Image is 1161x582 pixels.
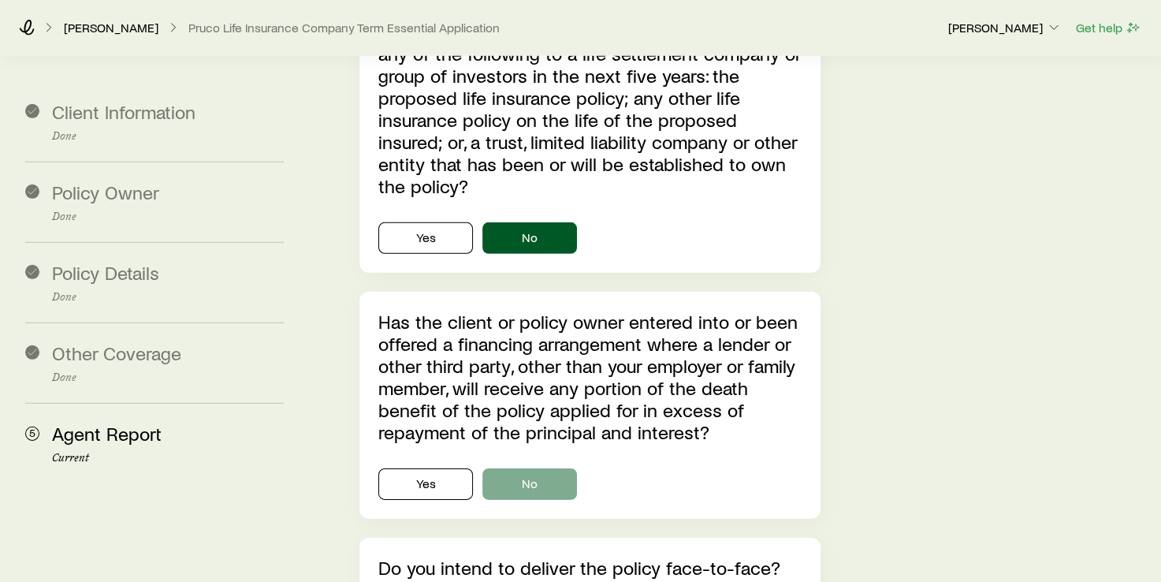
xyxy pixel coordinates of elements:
p: Done [52,211,284,223]
button: Get help [1075,19,1142,37]
p: Done [52,130,284,143]
span: Client Information [52,100,195,123]
button: [PERSON_NAME] [947,19,1062,38]
p: Has the client or policy owner entered into or been offered a financing arrangement where a lende... [378,311,801,443]
p: Done [52,291,284,304]
a: [PERSON_NAME] [63,21,159,35]
button: Yes [378,222,473,254]
span: Policy Details [52,261,159,284]
button: Pruco Life Insurance Company Term Essential Application [188,21,500,35]
button: No [482,222,577,254]
span: 5 [25,427,39,441]
p: [PERSON_NAME] [948,20,1062,35]
button: No [482,468,577,500]
span: Agent Report [52,422,162,445]
p: Done [52,371,284,384]
span: Policy Owner [52,181,159,203]
span: Other Coverage [52,341,181,364]
p: Current [52,452,284,464]
p: Do you intend to deliver the policy face-to-face? [378,557,801,579]
button: Yes [378,468,473,500]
